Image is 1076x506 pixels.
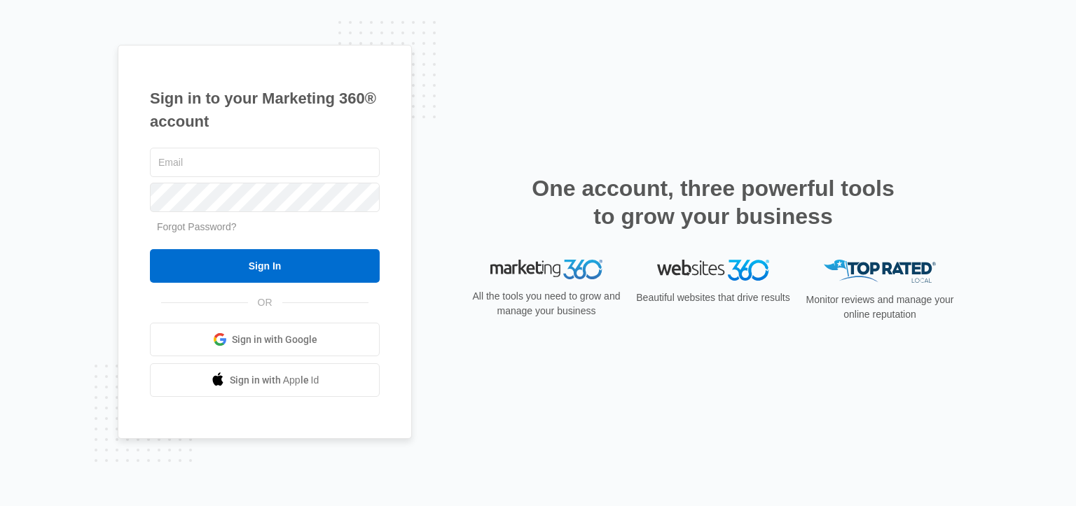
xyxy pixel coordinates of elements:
a: Sign in with Google [150,323,380,356]
span: Sign in with Google [232,332,317,347]
img: Top Rated Local [824,260,936,283]
p: Monitor reviews and manage your online reputation [801,293,958,322]
a: Forgot Password? [157,221,237,232]
img: Websites 360 [657,260,769,280]
p: All the tools you need to grow and manage your business [468,289,625,318]
span: Sign in with Apple Id [230,373,319,388]
img: Marketing 360 [490,260,602,279]
a: Sign in with Apple Id [150,363,380,397]
h1: Sign in to your Marketing 360® account [150,87,380,133]
h2: One account, three powerful tools to grow your business [527,174,899,230]
input: Sign In [150,249,380,283]
span: OR [248,295,282,310]
p: Beautiful websites that drive results [635,290,792,305]
input: Email [150,148,380,177]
